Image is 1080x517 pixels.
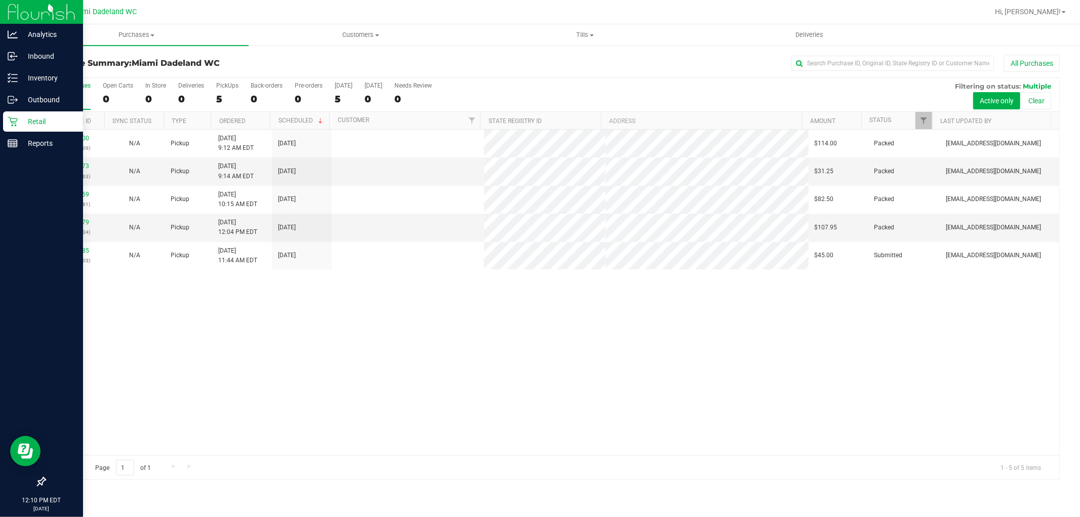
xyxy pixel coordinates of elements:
[61,219,89,226] a: 11842979
[8,116,18,127] inline-svg: Retail
[8,138,18,148] inline-svg: Reports
[103,93,133,105] div: 0
[8,51,18,61] inline-svg: Inbound
[116,460,134,475] input: 1
[815,223,837,232] span: $107.95
[815,139,837,148] span: $114.00
[129,194,140,204] button: N/A
[874,194,895,204] span: Packed
[171,223,189,232] span: Pickup
[103,82,133,89] div: Open Carts
[278,139,296,148] span: [DATE]
[335,93,352,105] div: 5
[129,168,140,175] span: Not Applicable
[129,140,140,147] span: Not Applicable
[278,223,296,232] span: [DATE]
[249,24,473,46] a: Customers
[24,24,249,46] a: Purchases
[874,167,895,176] span: Packed
[218,246,257,265] span: [DATE] 11:44 AM EDT
[601,112,802,130] th: Address
[251,93,283,105] div: 0
[815,167,834,176] span: $31.25
[810,117,835,125] a: Amount
[132,58,220,68] span: Miami Dadeland WC
[973,92,1020,109] button: Active only
[24,30,249,39] span: Purchases
[129,195,140,203] span: Not Applicable
[218,190,257,209] span: [DATE] 10:15 AM EDT
[278,251,296,260] span: [DATE]
[874,223,895,232] span: Packed
[129,251,140,260] button: N/A
[87,460,159,475] span: Page of 1
[992,460,1049,475] span: 1 - 5 of 5 items
[129,167,140,176] button: N/A
[5,505,78,512] p: [DATE]
[295,82,323,89] div: Pre-orders
[61,247,89,254] a: 11843185
[5,496,78,505] p: 12:10 PM EDT
[129,224,140,231] span: Not Applicable
[18,50,78,62] p: Inbound
[45,59,383,68] h3: Purchase Summary:
[473,24,697,46] a: Tills
[18,137,78,149] p: Reports
[278,117,325,124] a: Scheduled
[61,191,89,198] a: 11842159
[874,251,903,260] span: Submitted
[61,163,89,170] a: 11841473
[218,162,254,181] span: [DATE] 9:14 AM EDT
[365,82,382,89] div: [DATE]
[1023,82,1051,90] span: Multiple
[70,8,137,16] span: Miami Dadeland WC
[365,93,382,105] div: 0
[18,115,78,128] p: Retail
[219,117,246,125] a: Ordered
[8,29,18,39] inline-svg: Analytics
[463,112,480,129] a: Filter
[216,82,238,89] div: PickUps
[1004,55,1060,72] button: All Purchases
[869,116,891,124] a: Status
[178,82,204,89] div: Deliveries
[338,116,369,124] a: Customer
[18,94,78,106] p: Outbound
[216,93,238,105] div: 5
[61,135,89,142] a: 11841400
[1022,92,1051,109] button: Clear
[915,112,932,129] a: Filter
[946,167,1041,176] span: [EMAIL_ADDRESS][DOMAIN_NAME]
[946,223,1041,232] span: [EMAIL_ADDRESS][DOMAIN_NAME]
[815,251,834,260] span: $45.00
[489,117,542,125] a: State Registry ID
[129,252,140,259] span: Not Applicable
[946,251,1041,260] span: [EMAIL_ADDRESS][DOMAIN_NAME]
[473,30,697,39] span: Tills
[218,218,257,237] span: [DATE] 12:04 PM EDT
[8,73,18,83] inline-svg: Inventory
[112,117,151,125] a: Sync Status
[218,134,254,153] span: [DATE] 9:12 AM EDT
[18,72,78,84] p: Inventory
[995,8,1061,16] span: Hi, [PERSON_NAME]!
[10,436,41,466] iframe: Resource center
[946,194,1041,204] span: [EMAIL_ADDRESS][DOMAIN_NAME]
[249,30,472,39] span: Customers
[129,223,140,232] button: N/A
[172,117,186,125] a: Type
[394,82,432,89] div: Needs Review
[251,82,283,89] div: Back-orders
[941,117,992,125] a: Last Updated By
[946,139,1041,148] span: [EMAIL_ADDRESS][DOMAIN_NAME]
[278,167,296,176] span: [DATE]
[129,139,140,148] button: N/A
[145,82,166,89] div: In Store
[178,93,204,105] div: 0
[295,93,323,105] div: 0
[278,194,296,204] span: [DATE]
[171,251,189,260] span: Pickup
[791,56,994,71] input: Search Purchase ID, Original ID, State Registry ID or Customer Name...
[815,194,834,204] span: $82.50
[335,82,352,89] div: [DATE]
